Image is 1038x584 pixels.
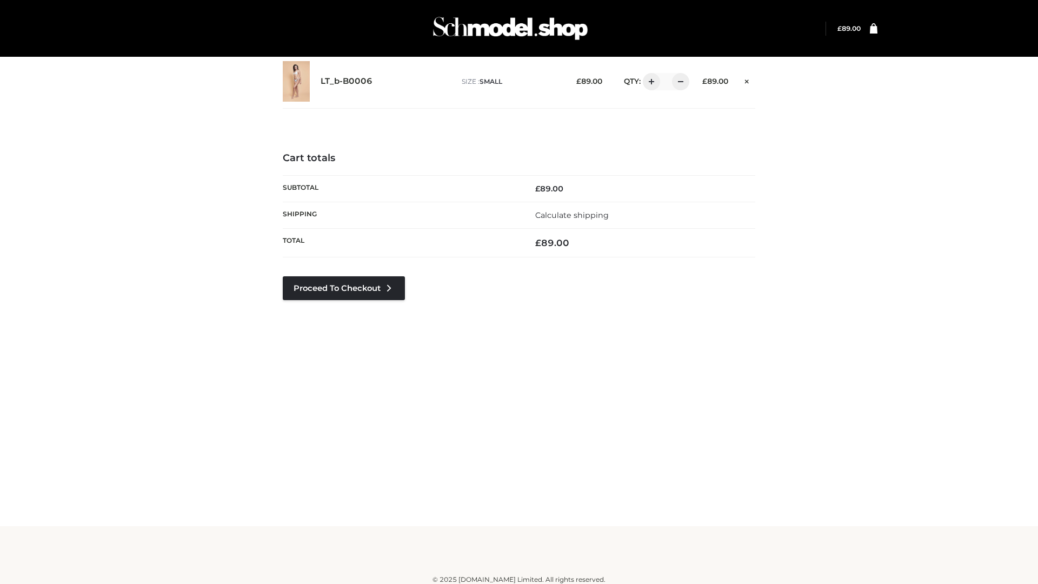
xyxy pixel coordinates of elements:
a: Proceed to Checkout [283,276,405,300]
p: size : [462,77,560,87]
a: LT_b-B0006 [321,76,372,87]
a: Remove this item [739,73,755,87]
bdi: 89.00 [535,184,563,194]
bdi: 89.00 [702,77,728,85]
bdi: 89.00 [576,77,602,85]
h4: Cart totals [283,152,755,164]
span: £ [535,237,541,248]
a: £89.00 [837,24,861,32]
span: SMALL [480,77,502,85]
span: £ [576,77,581,85]
div: QTY: [613,73,686,90]
span: £ [702,77,707,85]
th: Subtotal [283,175,519,202]
bdi: 89.00 [837,24,861,32]
a: Calculate shipping [535,210,609,220]
th: Total [283,229,519,257]
th: Shipping [283,202,519,228]
img: Schmodel Admin 964 [429,7,591,50]
span: £ [837,24,842,32]
span: £ [535,184,540,194]
bdi: 89.00 [535,237,569,248]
